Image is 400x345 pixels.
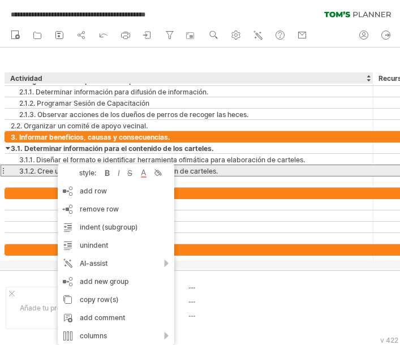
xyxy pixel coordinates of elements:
span: remove row [80,205,119,213]
font: Añade tu propio logotipo [20,304,98,312]
div: style: [62,169,102,177]
div: indent (subgroup) [58,218,174,236]
font: 2.2. Organizar un comité de apoyo vecinal. [11,122,148,130]
font: .... [188,310,195,318]
div: copy row(s) [58,291,174,309]
div: unindent [58,236,174,255]
font: 3.1. Determinar información para el contenido de los carteles. [11,144,214,153]
font: 3.1.2. Cree un conjunto de mapas para instalación de carteles. [19,167,218,175]
div: add comment [58,309,174,327]
font: Actividad [10,74,42,83]
font: v 422 [380,336,398,344]
font: .... [188,296,195,304]
font: 2.1.2. Programar Sesión de Capacitación [19,99,149,107]
font: .... [188,282,195,290]
font: 3.1.1. Diseñar el formato e identificar herramienta ofimática para elaboración de carteles. [19,156,305,164]
font: 2.1.1. Determinar información para difusión de información. [19,88,208,96]
div: columns [58,327,174,345]
div: add row [58,182,174,200]
div: add new group [58,273,174,291]
font: 2.1.3. Observar acciones de los dueños de perros de recoger las heces. [19,110,248,119]
div: AI-assist [58,255,174,273]
font: 3. Informar beneficios, causas y consecuencias. [11,133,170,141]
